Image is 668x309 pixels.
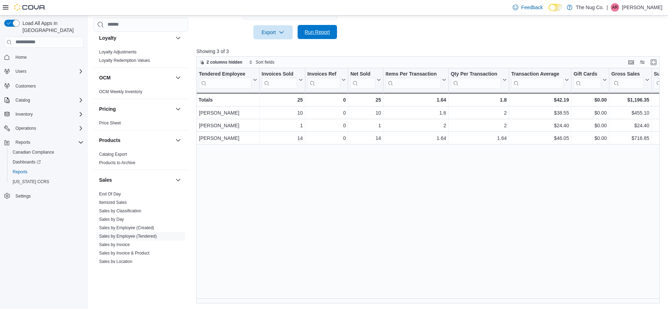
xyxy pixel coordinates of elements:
div: Alex Roerick [611,3,619,12]
span: Sort fields [256,59,274,65]
div: Transaction Average [511,71,563,89]
span: Feedback [521,4,543,11]
span: Price Sheet [99,120,121,126]
button: Gross Sales [611,71,649,89]
div: Items Per Transaction [385,71,441,78]
div: $24.40 [511,121,569,130]
a: Feedback [510,0,545,14]
div: Invoices Sold [261,71,297,89]
div: 14 [350,134,381,142]
button: Products [174,136,182,144]
div: $0.00 [573,96,607,104]
span: Inventory [13,110,84,118]
a: Sales by Invoice [99,242,130,247]
a: Home [13,53,30,62]
button: Products [99,137,173,144]
a: Dashboards [7,157,86,167]
button: Tendered Employee [199,71,257,89]
div: Gross Sales [611,71,644,78]
span: Load All Apps in [GEOGRAPHIC_DATA] [20,20,84,34]
button: Items Per Transaction [385,71,446,89]
h3: Loyalty [99,34,116,41]
div: Invoices Ref [307,71,340,89]
a: OCM Weekly Inventory [99,89,142,94]
span: Reports [13,169,27,175]
span: Products to Archive [99,160,135,166]
div: $1,196.35 [611,96,649,104]
div: $455.10 [611,109,649,117]
p: Showing 3 of 3 [196,48,664,55]
span: Users [15,69,26,74]
p: | [607,3,608,12]
button: Run Report [298,25,337,39]
div: 1.64 [385,96,446,104]
a: Sales by Location [99,259,132,264]
span: Inventory [15,111,33,117]
input: Dark Mode [549,4,563,11]
button: Net Sold [350,71,381,89]
a: Customers [13,82,39,90]
div: 0 [307,121,346,130]
h3: OCM [99,74,111,81]
div: Gift Cards [573,71,601,78]
div: Items Per Transaction [385,71,441,89]
button: Inventory [13,110,35,118]
div: Invoices Sold [261,71,297,78]
button: Reports [1,137,86,147]
button: Canadian Compliance [7,147,86,157]
div: [PERSON_NAME] [199,109,257,117]
div: Net Sold [350,71,375,78]
div: [PERSON_NAME] [199,134,257,142]
div: 25 [350,96,381,104]
button: Loyalty [99,34,173,41]
a: End Of Day [99,192,121,197]
button: Invoices Ref [307,71,346,89]
button: Pricing [99,105,173,112]
a: Dashboards [10,158,44,166]
span: [US_STATE] CCRS [13,179,49,185]
span: Sales by Day [99,217,124,222]
div: $24.40 [611,121,649,130]
div: $0.00 [573,109,607,117]
div: 25 [261,96,303,104]
div: 0 [307,96,346,104]
span: Export [258,25,288,39]
span: Catalog [13,96,84,104]
span: AR [612,3,618,12]
span: Washington CCRS [10,178,84,186]
button: Loyalty [174,34,182,42]
div: Qty Per Transaction [450,71,501,78]
div: 2 [385,121,446,130]
button: Sort fields [246,58,277,66]
button: Pricing [174,105,182,113]
button: Export [253,25,293,39]
div: 1.6 [385,109,446,117]
span: Settings [13,192,84,200]
span: 2 columns hidden [207,59,242,65]
span: Settings [15,193,31,199]
button: Sales [174,176,182,184]
a: Settings [13,192,33,200]
span: Dashboards [10,158,84,166]
div: 10 [350,109,381,117]
a: Loyalty Adjustments [99,50,137,54]
div: Gross Sales [611,71,644,89]
button: Users [13,67,29,76]
a: Itemized Sales [99,200,127,205]
a: Price Sheet [99,121,121,125]
a: Sales by Invoice & Product [99,251,149,256]
div: [PERSON_NAME] [199,121,257,130]
div: 1 [350,121,381,130]
div: $0.00 [573,134,607,142]
span: Sales by Classification [99,208,141,214]
span: Operations [15,125,36,131]
div: Loyalty [93,48,188,67]
span: Catalog [15,97,30,103]
button: Users [1,66,86,76]
span: Reports [13,138,84,147]
a: Products to Archive [99,160,135,165]
button: Enter fullscreen [649,58,658,66]
div: Gift Card Sales [573,71,601,89]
